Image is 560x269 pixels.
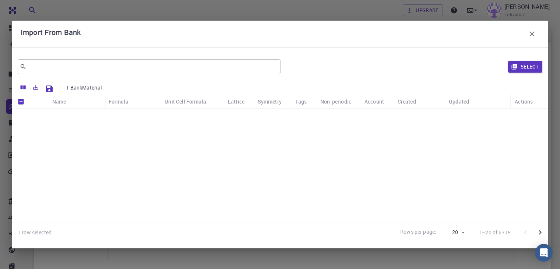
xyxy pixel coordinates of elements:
[515,94,533,109] div: Actions
[49,94,105,109] div: Name
[21,27,539,41] div: Import From Bank
[161,94,224,109] div: Unit Cell Formula
[17,81,29,93] button: Columns
[535,244,553,262] div: Open Intercom Messenger
[317,94,361,109] div: Non-periodic
[42,81,57,96] button: Save Explorer Settings
[445,94,499,109] div: Updated
[400,228,436,237] p: Rows per page:
[292,94,317,109] div: Tags
[66,84,102,91] p: 1 BankMaterial
[533,225,547,240] button: Go to next page
[364,94,384,109] div: Account
[258,94,282,109] div: Symmetry
[398,94,416,109] div: Created
[254,94,292,109] div: Symmetry
[295,94,307,109] div: Tags
[52,94,66,109] div: Name
[449,94,469,109] div: Updated
[165,94,206,109] div: Unit Cell Formula
[228,94,244,109] div: Lattice
[109,94,128,109] div: Formula
[30,94,49,109] div: Icon
[439,227,467,238] div: 20
[479,229,511,236] p: 1–20 of 6715
[105,94,161,109] div: Formula
[508,61,542,73] button: Select
[361,94,394,109] div: Account
[224,94,254,109] div: Lattice
[18,229,52,236] div: 1 row selected
[320,94,351,109] div: Non-periodic
[394,94,445,109] div: Created
[29,81,42,93] button: Export
[511,94,543,109] div: Actions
